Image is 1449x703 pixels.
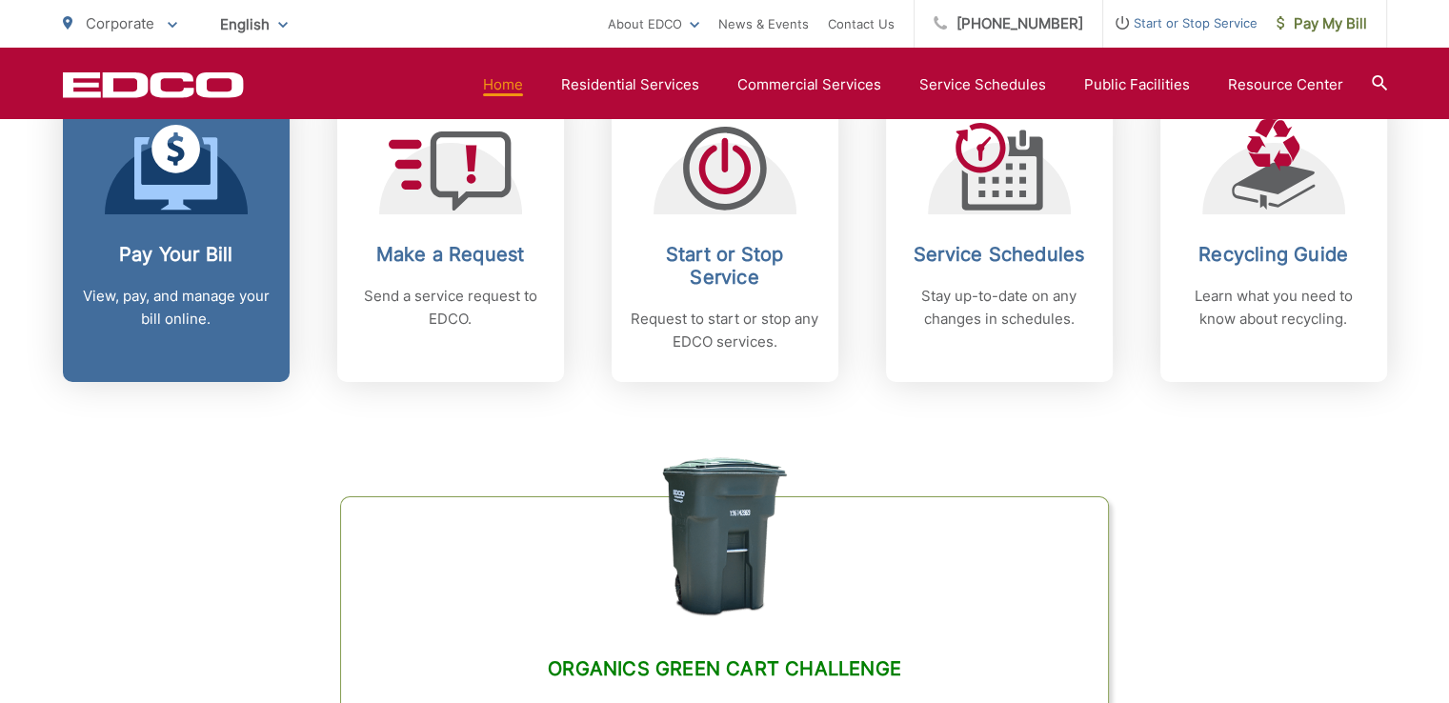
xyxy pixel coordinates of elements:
a: Contact Us [828,12,895,35]
span: Corporate [86,14,154,32]
h2: Recycling Guide [1179,243,1368,266]
a: Service Schedules [919,73,1046,96]
h2: Start or Stop Service [631,243,819,289]
a: Service Schedules Stay up-to-date on any changes in schedules. [886,90,1113,382]
p: Request to start or stop any EDCO services. [631,308,819,353]
a: Resource Center [1228,73,1343,96]
span: English [206,8,302,41]
span: Pay My Bill [1277,12,1367,35]
a: News & Events [718,12,809,35]
h2: Organics Green Cart Challenge [389,657,1059,680]
a: Public Facilities [1084,73,1190,96]
h2: Make a Request [356,243,545,266]
a: Residential Services [561,73,699,96]
p: Stay up-to-date on any changes in schedules. [905,285,1094,331]
a: EDCD logo. Return to the homepage. [63,71,244,98]
a: Recycling Guide Learn what you need to know about recycling. [1160,90,1387,382]
h2: Service Schedules [905,243,1094,266]
a: Commercial Services [737,73,881,96]
a: Home [483,73,523,96]
h2: Pay Your Bill [82,243,271,266]
a: Pay Your Bill View, pay, and manage your bill online. [63,90,290,382]
p: Learn what you need to know about recycling. [1179,285,1368,331]
p: Send a service request to EDCO. [356,285,545,331]
a: Make a Request Send a service request to EDCO. [337,90,564,382]
a: About EDCO [608,12,699,35]
p: View, pay, and manage your bill online. [82,285,271,331]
